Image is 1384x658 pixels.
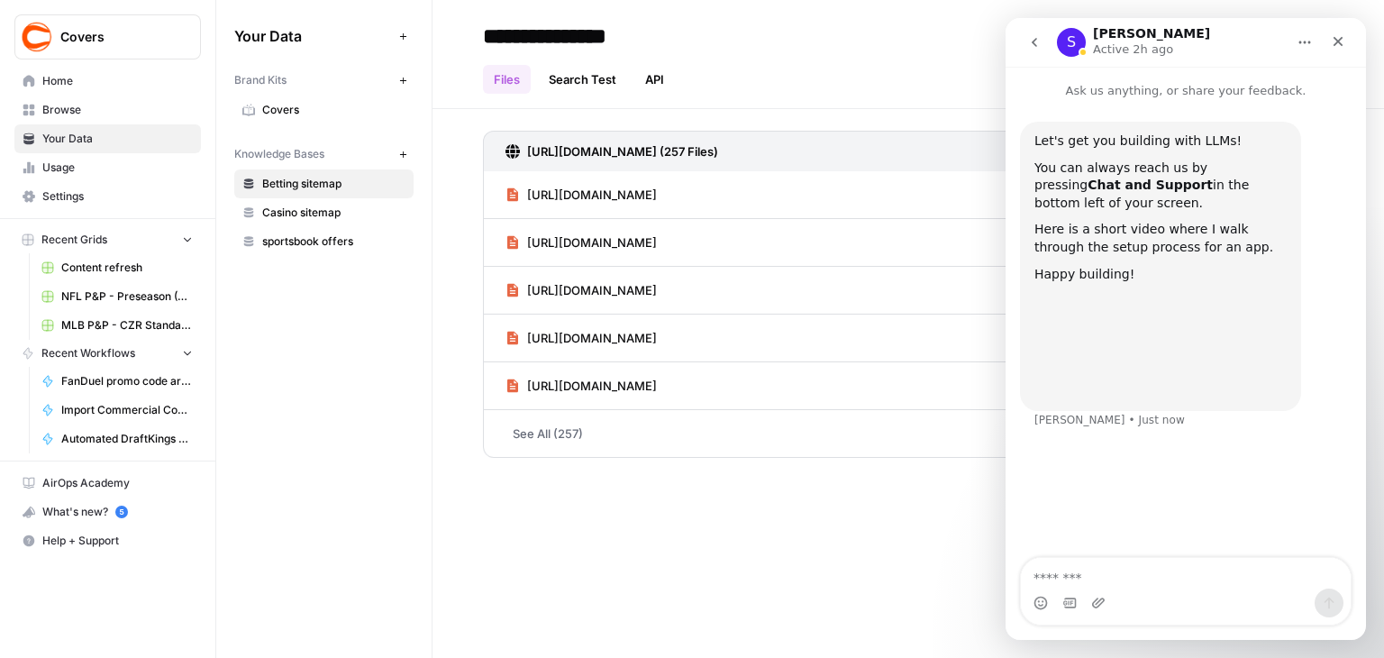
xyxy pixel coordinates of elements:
a: See All (257) [483,410,1334,457]
span: Covers [60,28,169,46]
button: Send a message… [309,571,338,599]
img: Covers Logo [21,21,53,53]
span: Brand Kits [234,72,287,88]
span: sportsbook offers [262,233,405,250]
span: Import Commercial Content [61,402,193,418]
button: Emoji picker [28,578,42,592]
button: Upload attachment [86,578,100,592]
a: AirOps Academy [14,469,201,498]
a: [URL][DOMAIN_NAME] [505,171,657,218]
span: Help + Support [42,533,193,549]
button: Workspace: Covers [14,14,201,59]
a: Search Test [538,65,627,94]
span: Your Data [42,131,193,147]
span: [URL][DOMAIN_NAME] [527,329,657,347]
a: [URL][DOMAIN_NAME] [505,219,657,266]
a: sportsbook offers [234,227,414,256]
a: Home [14,67,201,96]
a: MLB P&P - CZR Standard (Production) Grid (4) [33,311,201,340]
iframe: youtube [29,274,281,382]
a: Your Data [14,124,201,153]
span: Knowledge Bases [234,146,324,162]
span: [URL][DOMAIN_NAME] [527,281,657,299]
span: Browse [42,102,193,118]
button: Recent Grids [14,226,201,253]
span: [URL][DOMAIN_NAME] [527,186,657,204]
div: [PERSON_NAME] • Just now [29,397,179,407]
span: Home [42,73,193,89]
a: Files [483,65,531,94]
span: Content refresh [61,260,193,276]
a: Covers [234,96,414,124]
span: Recent Grids [41,232,107,248]
a: Import Commercial Content [33,396,201,425]
span: [URL][DOMAIN_NAME] [527,233,657,251]
a: Automated DraftKings promo code articles [33,425,201,453]
a: 5 [115,506,128,518]
button: What's new? 5 [14,498,201,526]
span: FanDuel promo code articles [61,373,193,389]
button: Recent Workflows [14,340,201,367]
span: Casino sitemap [262,205,405,221]
a: [URL][DOMAIN_NAME] [505,267,657,314]
a: Content refresh [33,253,201,282]
span: MLB P&P - CZR Standard (Production) Grid (4) [61,317,193,334]
span: Recent Workflows [41,345,135,361]
span: Usage [42,160,193,176]
div: What's new? [15,498,200,525]
span: [URL][DOMAIN_NAME] [527,377,657,395]
a: Usage [14,153,201,182]
iframe: Intercom live chat [1006,18,1366,640]
a: Betting sitemap [234,169,414,198]
a: Browse [14,96,201,124]
span: Automated DraftKings promo code articles [61,431,193,447]
button: Help + Support [14,526,201,555]
a: [URL][DOMAIN_NAME] [505,315,657,361]
button: Gif picker [57,578,71,592]
a: API [634,65,675,94]
a: Casino sitemap [234,198,414,227]
a: [URL][DOMAIN_NAME] [505,362,657,409]
span: Betting sitemap [262,176,405,192]
span: AirOps Academy [42,475,193,491]
text: 5 [119,507,123,516]
a: [URL][DOMAIN_NAME] (257 Files) [505,132,718,171]
h3: [URL][DOMAIN_NAME] (257 Files) [527,142,718,160]
a: FanDuel promo code articles [33,367,201,396]
span: Covers [262,102,405,118]
span: Settings [42,188,193,205]
textarea: Message… [15,540,345,571]
a: Settings [14,182,201,211]
a: NFL P&P - Preseason (Production) Grid (1) [33,282,201,311]
span: Your Data [234,25,392,47]
span: NFL P&P - Preseason (Production) Grid (1) [61,288,193,305]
